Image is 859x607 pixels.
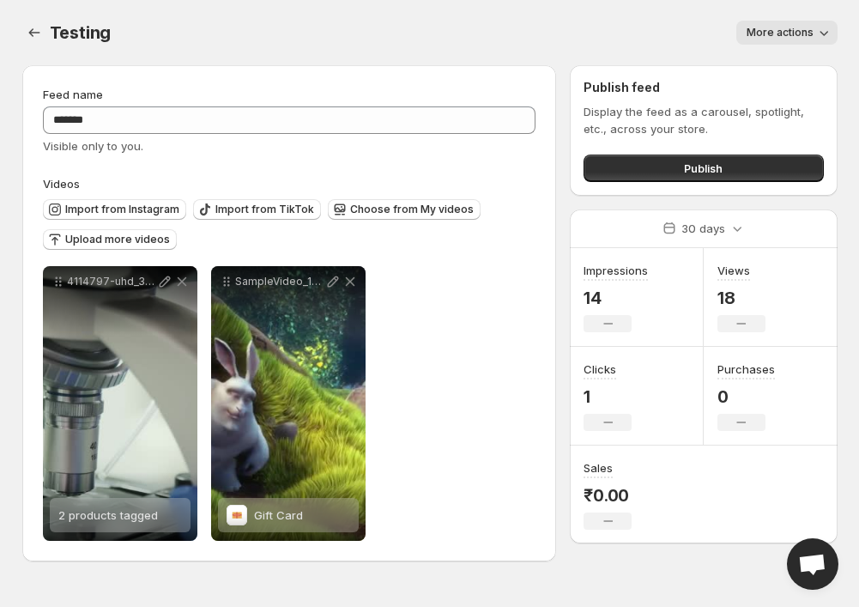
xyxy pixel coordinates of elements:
span: Feed name [43,88,103,101]
span: 2 products tagged [58,508,158,522]
span: Upload more videos [65,233,170,246]
img: Gift Card [227,505,247,525]
h2: Publish feed [584,79,823,96]
div: 4114797-uhd_3840_2160_25fps2 products tagged [43,266,197,541]
p: 1 [584,386,632,407]
h3: Sales [584,459,613,476]
button: Settings [22,21,46,45]
p: 14 [584,288,648,308]
button: More actions [736,21,838,45]
p: ₹0.00 [584,485,632,506]
span: Import from Instagram [65,203,179,216]
h3: Purchases [717,361,775,378]
button: Publish [584,155,823,182]
button: Choose from My videos [328,199,481,220]
p: Display the feed as a carousel, spotlight, etc., across your store. [584,103,823,137]
span: Import from TikTok [215,203,314,216]
span: Gift Card [254,508,303,522]
span: Visible only to you. [43,139,143,153]
span: More actions [747,26,814,39]
button: Upload more videos [43,229,177,250]
h3: Views [717,262,750,279]
p: 0 [717,386,775,407]
h3: Clicks [584,361,616,378]
span: Choose from My videos [350,203,474,216]
span: Testing [50,22,112,43]
p: 4114797-uhd_3840_2160_25fps [67,275,156,288]
button: Import from Instagram [43,199,186,220]
h3: Impressions [584,262,648,279]
span: Videos [43,177,80,191]
button: Import from TikTok [193,199,321,220]
div: SampleVideo_1280x720_5mbGift CardGift Card [211,266,366,541]
p: 30 days [681,220,725,237]
p: 18 [717,288,765,308]
p: SampleVideo_1280x720_5mb [235,275,324,288]
span: Publish [684,160,723,177]
a: Open chat [787,538,838,590]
